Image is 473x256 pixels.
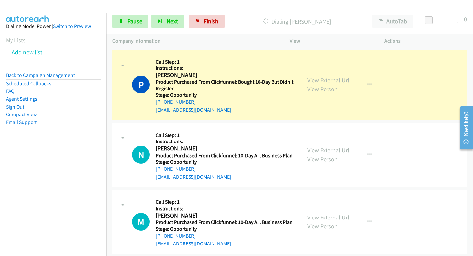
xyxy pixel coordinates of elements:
[156,59,296,65] h5: Call Step: 1
[156,65,296,71] h5: Instructions:
[454,102,473,154] iframe: Resource Center
[156,174,231,180] a: [EMAIL_ADDRESS][DOMAIN_NAME]
[156,145,296,152] h2: [PERSON_NAME]
[156,99,196,105] a: [PHONE_NUMBER]
[156,107,231,113] a: [EMAIL_ADDRESS][DOMAIN_NAME]
[156,159,296,165] h5: Stage: Opportunity
[127,17,142,25] span: Pause
[6,111,37,117] a: Compact View
[6,88,14,94] a: FAQ
[167,17,178,25] span: Next
[6,104,24,110] a: Sign Out
[204,17,218,25] span: Finish
[307,76,349,84] a: View External Url
[6,72,75,78] a: Back to Campaign Management
[290,37,372,45] p: View
[6,119,37,125] a: Email Support
[307,214,349,221] a: View External Url
[156,166,196,172] a: [PHONE_NUMBER]
[6,37,26,44] a: My Lists
[384,37,467,45] p: Actions
[156,212,296,219] h2: [PERSON_NAME]
[156,132,296,139] h5: Call Step: 1
[156,138,296,145] h5: Instructions:
[156,241,231,247] a: [EMAIL_ADDRESS][DOMAIN_NAME]
[132,76,150,93] h1: P
[12,48,42,56] a: Add new list
[156,226,296,232] h5: Stage: Opportunity
[156,79,296,91] h5: Product Purchased From Clickfunnel: Bought 10-Day But Didn't Register
[464,15,467,24] div: 0
[6,22,101,30] div: Dialing Mode: Power |
[428,18,458,23] div: Delay between calls (in seconds)
[156,199,296,205] h5: Call Step: 1
[156,219,296,226] h5: Product Purchased From Clickfunnel: 10-Day A.I. Business Plan
[132,146,150,164] h1: N
[189,15,225,28] a: Finish
[53,23,91,29] a: Switch to Preview
[151,15,184,28] button: Next
[156,152,296,159] h5: Product Purchased From Clickfunnel: 10-Day A.I. Business Plan
[156,71,296,79] h2: [PERSON_NAME]
[307,155,338,163] a: View Person
[307,146,349,154] a: View External Url
[132,146,150,164] div: The call is yet to be attempted
[112,15,148,28] a: Pause
[112,37,278,45] p: Company Information
[156,233,196,239] a: [PHONE_NUMBER]
[132,213,150,231] div: The call is yet to be attempted
[307,85,338,93] a: View Person
[234,17,361,26] p: Dialing [PERSON_NAME]
[156,205,296,212] h5: Instructions:
[6,80,51,87] a: Scheduled Callbacks
[6,96,37,102] a: Agent Settings
[372,15,413,28] button: AutoTab
[132,213,150,231] h1: M
[156,92,296,98] h5: Stage: Opportunity
[307,222,338,230] a: View Person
